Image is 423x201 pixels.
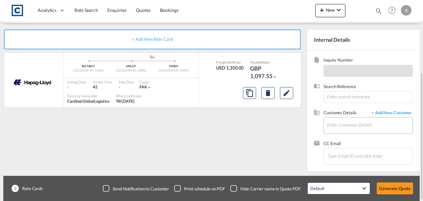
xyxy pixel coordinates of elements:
div: 42 [93,84,112,90]
div: A [401,5,411,16]
span: Rate Cards [19,185,43,191]
div: [GEOGRAPHIC_DATA] [67,69,110,73]
span: Inquiry Number [324,57,413,65]
div: Rates by Forwarder [67,93,109,98]
input: Enter search reference [324,91,413,103]
div: Default [310,186,324,191]
div: Hide Carrier name in Quote PDF [240,186,301,192]
input: Enter Customer Details [327,118,412,132]
md-icon: icon-chevron-down [147,85,151,90]
md-icon: icon-chevron-down [273,75,277,79]
span: Search Reference [324,83,413,91]
div: Sailing Date [67,79,86,84]
span: + Add New Rate Card [132,36,173,42]
span: | [88,64,89,68]
span: Enquiries [107,7,127,13]
div: Transit Time [93,79,112,84]
span: Bookings [160,7,178,13]
md-icon: icon-magnify [375,7,382,15]
md-icon: icon-plus 400-fg [318,6,326,14]
div: icon-magnify [375,7,382,17]
md-checkbox: Checkbox No Ink [174,185,225,192]
button: icon-plus 400-fgNewicon-chevron-down [315,4,345,17]
button: Copy [243,87,256,99]
span: Rate Search [74,7,98,13]
img: HAPAG LLOYD [8,74,59,91]
md-icon: assets/icons/custom/copyQuote.svg [246,89,253,97]
span: New [318,7,343,13]
span: BD7 [82,64,89,68]
div: Free Days [119,79,135,84]
div: GBP 1,097.55 [250,65,283,80]
img: 1fdb9190129311efbfaf67cbb4249bed.jpeg [10,3,25,18]
div: Till 30 Sep 2025 [116,99,135,104]
div: Total Rate [250,60,283,65]
span: FAK [139,84,147,89]
md-checkbox: Checkbox No Ink [230,185,301,192]
span: Cardinal Global Logistics [67,99,109,104]
span: Till [DATE] [116,99,135,104]
button: Generate Quote [377,182,413,194]
div: - [119,84,120,90]
button: Delete [261,87,275,99]
div: GBLGP [110,64,152,69]
div: + Add New Rate Card [4,29,301,49]
span: Analytics [38,7,57,14]
div: [GEOGRAPHIC_DATA] [152,69,195,73]
md-chips-wrap: Chips container. Enter the text area, then type text, and press enter to add a chip. [327,148,412,163]
div: Cardinal Global Logistics [67,99,109,104]
span: Quotes [136,7,150,13]
div: Print schedule on PDF [184,186,225,192]
div: Internal Details [307,29,420,50]
span: CC Email [324,140,413,148]
span: Sell [258,60,263,64]
span: + Add New Customer [368,110,413,117]
input: Chips input. [327,149,394,163]
span: Sell [228,60,233,64]
div: Freight Rate [216,60,244,65]
span: - [327,68,328,74]
div: [GEOGRAPHIC_DATA] [110,69,152,73]
span: 1 [12,185,19,192]
span: Customer Details [324,110,368,117]
md-icon: icon-chevron-down [335,6,343,14]
span: Help [386,5,398,16]
div: PKKHI [152,64,195,69]
md-checkbox: Checkbox No Ink [103,185,169,192]
div: Cargo [139,79,152,84]
div: Help [386,5,401,17]
md-icon: assets/icons/custom/ship-fill.svg [148,55,156,58]
div: Effective Period [116,93,141,98]
div: - [67,84,86,90]
span: BD7 [89,64,95,68]
button: Edit [280,87,293,99]
div: USD 1,350.00 [216,65,244,71]
div: Send Notification to Customer [113,186,169,192]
